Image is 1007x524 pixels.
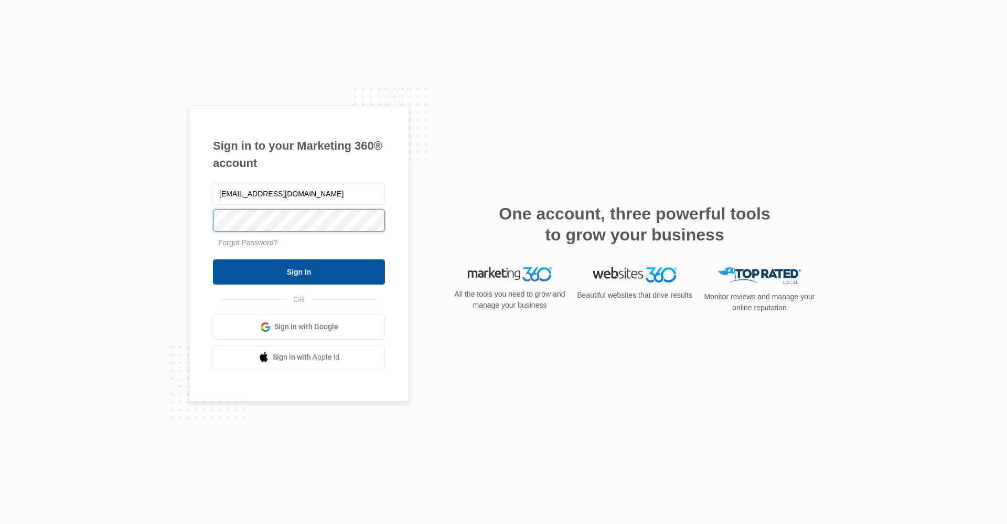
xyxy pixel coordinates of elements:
img: Top Rated Local [717,267,801,285]
a: Sign in with Apple Id [213,345,385,370]
h2: One account, three powerful tools to grow your business [496,203,774,245]
span: OR [286,294,312,305]
a: Sign in with Google [213,315,385,340]
span: Sign in with Google [274,321,338,332]
p: Beautiful websites that drive results [576,290,693,301]
p: Monitor reviews and manage your online reputation [701,291,818,313]
p: All the tools you need to grow and manage your business [451,289,569,311]
input: Sign In [213,259,385,285]
img: Websites 360 [593,267,677,282]
img: Marketing 360 [468,267,552,282]
h1: Sign in to your Marketing 360® account [213,137,385,172]
span: Sign in with Apple Id [273,352,340,363]
input: Email [213,183,385,205]
a: Forgot Password? [218,238,278,247]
